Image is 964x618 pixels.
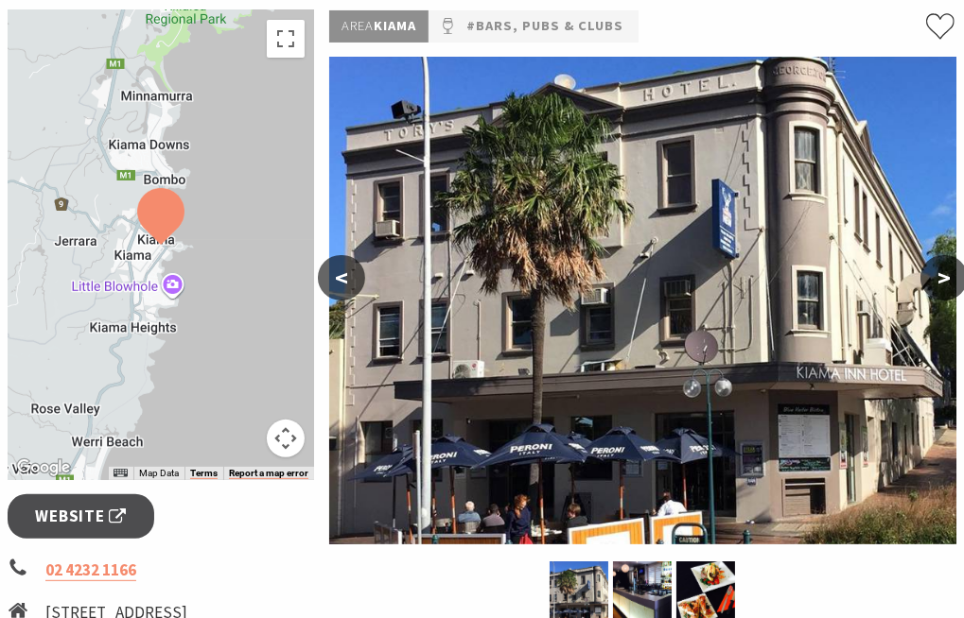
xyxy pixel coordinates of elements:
[12,455,75,480] img: Google
[45,559,136,581] a: 02 4232 1166
[329,10,429,43] p: Kiama
[466,15,623,38] a: #Bars, Pubs & Clubs
[8,494,154,539] a: Website
[267,420,305,457] button: Map camera controls
[267,20,305,58] button: Toggle fullscreen view
[12,455,75,480] a: Open this area in Google Maps (opens a new window)
[342,17,374,34] span: Area
[190,468,218,479] a: Terms (opens in new tab)
[139,467,179,480] button: Map Data
[318,255,365,300] button: <
[229,468,308,479] a: Report a map error
[114,467,127,480] button: Keyboard shortcuts
[35,504,126,529] span: Website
